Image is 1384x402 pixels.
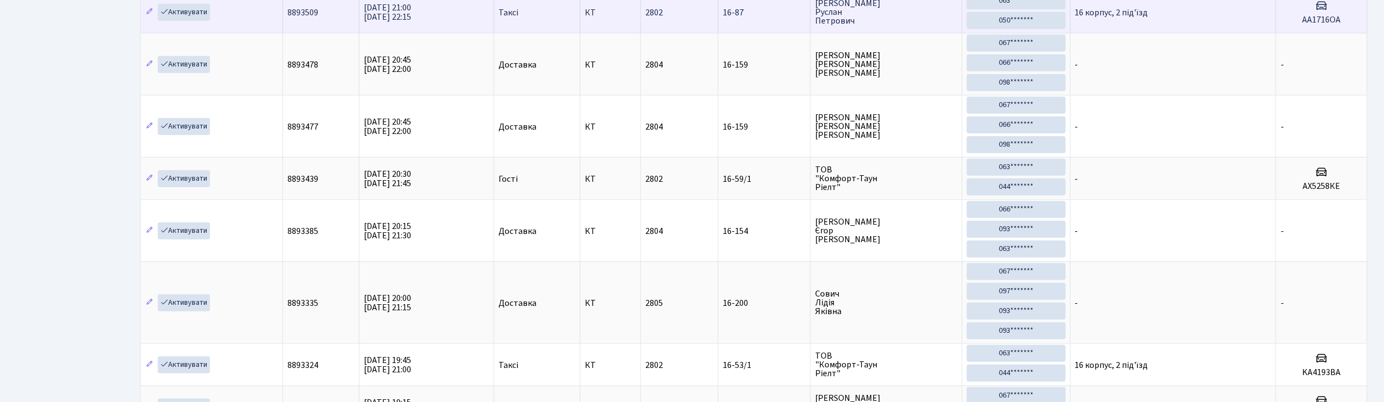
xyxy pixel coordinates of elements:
[158,56,210,73] a: Активувати
[585,227,636,236] span: КТ
[1281,59,1284,71] span: -
[364,292,411,314] span: [DATE] 20:00 [DATE] 21:15
[364,2,411,23] span: [DATE] 21:00 [DATE] 22:15
[585,361,636,370] span: КТ
[499,122,536,131] span: Доставка
[815,51,957,77] span: [PERSON_NAME] [PERSON_NAME] [PERSON_NAME]
[499,361,518,370] span: Таксі
[585,122,636,131] span: КТ
[158,4,210,21] a: Активувати
[1281,181,1363,192] h5: АХ5258КЕ
[499,227,536,236] span: Доставка
[1075,121,1078,133] span: -
[723,8,806,17] span: 16-87
[1075,59,1078,71] span: -
[1075,7,1148,19] span: 16 корпус, 2 під'їзд
[499,175,518,183] span: Гості
[815,113,957,139] span: [PERSON_NAME] [PERSON_NAME] [PERSON_NAME]
[723,299,806,308] span: 16-200
[1281,121,1284,133] span: -
[158,294,210,311] a: Активувати
[364,116,411,137] span: [DATE] 20:45 [DATE] 22:00
[158,356,210,373] a: Активувати
[585,299,636,308] span: КТ
[364,220,411,242] span: [DATE] 20:15 [DATE] 21:30
[815,165,957,192] span: ТОВ "Комфорт-Таун Ріелт"
[585,8,636,17] span: КТ
[815,217,957,244] span: [PERSON_NAME] Єгор [PERSON_NAME]
[723,122,806,131] span: 16-159
[499,8,518,17] span: Таксі
[364,54,411,75] span: [DATE] 20:45 [DATE] 22:00
[364,354,411,376] span: [DATE] 19:45 [DATE] 21:00
[499,60,536,69] span: Доставка
[287,173,318,185] span: 8893439
[287,7,318,19] span: 8893509
[585,175,636,183] span: КТ
[499,299,536,308] span: Доставка
[645,121,663,133] span: 2804
[645,359,663,371] span: 2802
[1281,297,1284,309] span: -
[585,60,636,69] span: КТ
[158,222,210,239] a: Активувати
[158,170,210,187] a: Активувати
[287,359,318,371] span: 8893324
[1281,367,1363,378] h5: KA4193BA
[723,361,806,370] span: 16-53/1
[1075,359,1148,371] span: 16 корпус, 2 під'їзд
[1075,225,1078,237] span: -
[1281,225,1284,237] span: -
[645,297,663,309] span: 2805
[645,7,663,19] span: 2802
[645,59,663,71] span: 2804
[287,297,318,309] span: 8893335
[1075,297,1078,309] span: -
[1281,15,1363,25] h5: AA1716OA
[723,175,806,183] span: 16-59/1
[723,227,806,236] span: 16-154
[723,60,806,69] span: 16-159
[645,225,663,237] span: 2804
[287,59,318,71] span: 8893478
[645,173,663,185] span: 2802
[158,118,210,135] a: Активувати
[1075,173,1078,185] span: -
[815,351,957,378] span: ТОВ "Комфорт-Таун Ріелт"
[815,289,957,316] span: Сович Лідія Яківна
[287,121,318,133] span: 8893477
[364,168,411,189] span: [DATE] 20:30 [DATE] 21:45
[287,225,318,237] span: 8893385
